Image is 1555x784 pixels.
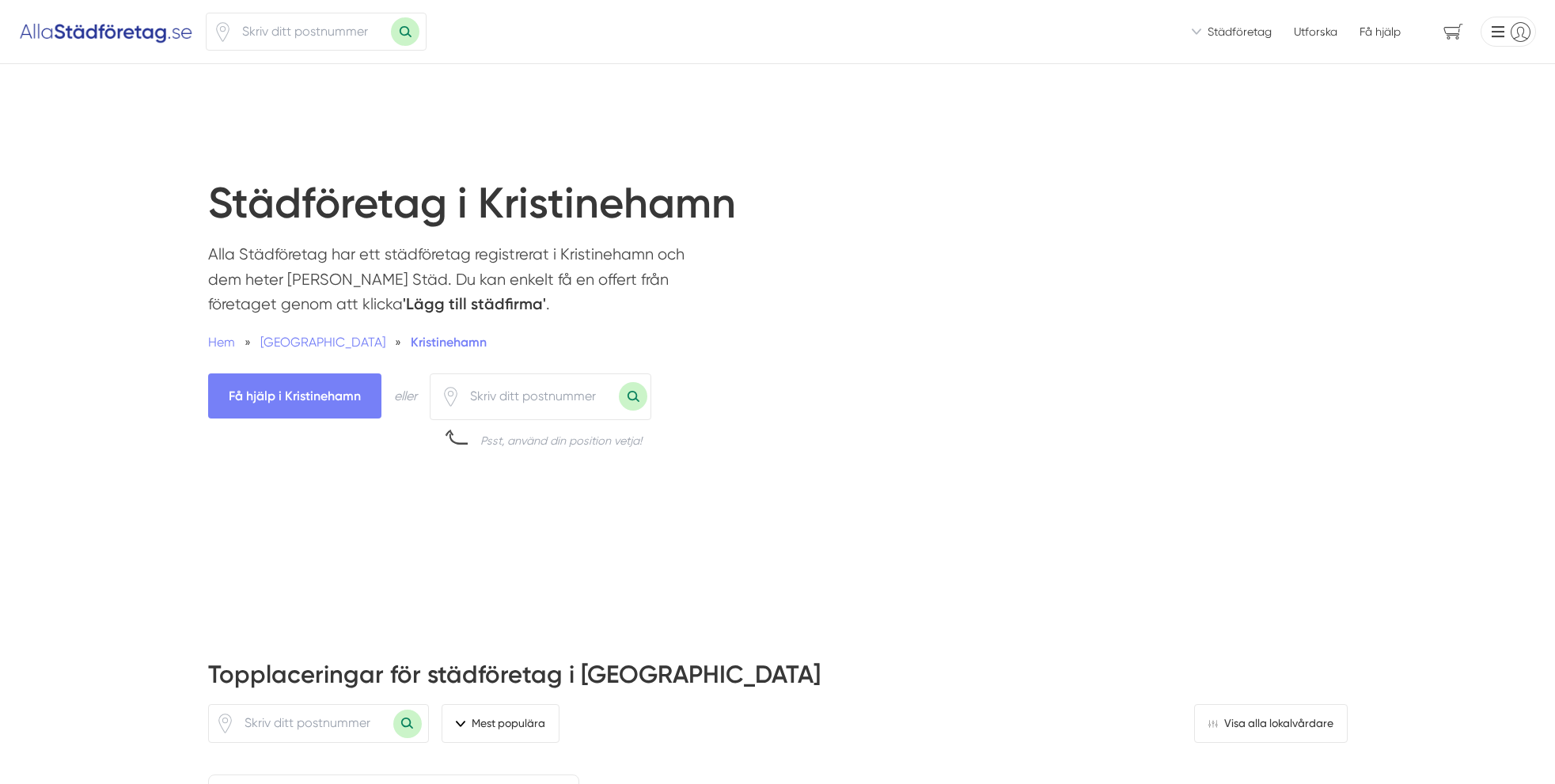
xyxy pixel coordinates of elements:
[19,19,193,44] img: Alla Städföretag
[441,387,461,407] span: Klicka för att använda din position.
[1294,24,1337,40] a: Utforska
[411,335,487,350] a: Kristinehamn
[208,373,381,419] span: Få hjälp i Kristinehamn
[208,178,740,242] h1: Städföretag i Kristinehamn
[1360,24,1401,40] span: Få hjälp
[442,704,559,742] span: filter-section
[1194,704,1348,742] a: Visa alla lokalvårdare
[213,22,233,42] span: Klicka för att använda din position.
[208,332,687,352] nav: Breadcrumb
[393,710,422,738] button: Sök med postnummer
[233,13,391,50] input: Skriv ditt postnummer
[208,657,1348,704] h2: Topplaceringar för städföretag i [GEOGRAPHIC_DATA]
[215,714,235,733] svg: Pin / Karta
[391,17,419,46] button: Sök med postnummer
[480,433,642,449] div: Psst, använd din position vetja!
[395,332,401,352] span: »
[403,294,546,313] strong: 'Lägg till städfirma'
[208,242,687,324] p: Alla Städföretag har ett städföretag registrerat i Kristinehamn och dem heter [PERSON_NAME] Städ....
[260,335,389,350] a: [GEOGRAPHIC_DATA]
[1208,24,1272,40] span: Städföretag
[215,714,235,733] span: Klicka för att använda din position.
[235,705,393,741] input: Skriv ditt postnummer
[461,378,619,415] input: Skriv ditt postnummer
[1432,18,1474,46] span: navigation-cart
[213,22,233,42] svg: Pin / Karta
[245,332,251,352] span: »
[394,386,417,406] div: eller
[619,382,647,411] button: Sök med postnummer
[260,335,385,350] span: [GEOGRAPHIC_DATA]
[442,704,559,742] button: Mest populära
[441,387,461,407] svg: Pin / Karta
[208,335,235,350] a: Hem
